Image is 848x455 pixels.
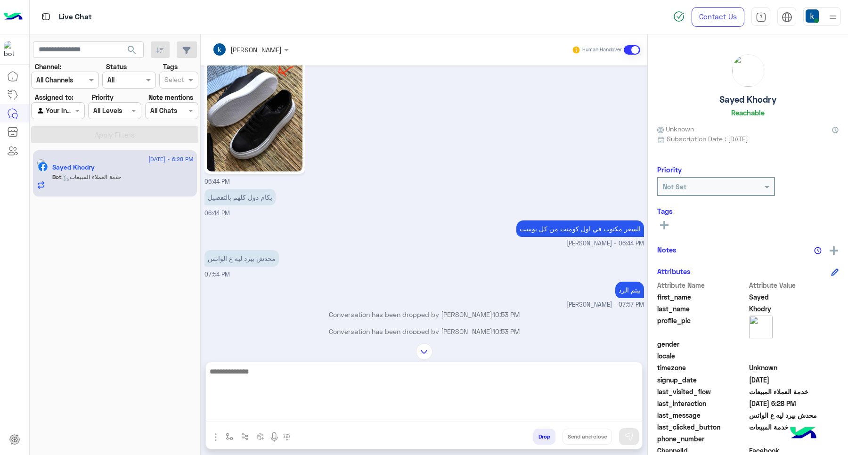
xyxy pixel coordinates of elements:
[667,134,748,144] span: Subscription Date : [DATE]
[416,343,432,360] img: scroll
[148,92,193,102] label: Note mentions
[253,429,269,444] button: create order
[657,422,747,432] span: last_clicked_button
[207,57,303,171] img: 541573209_859729870546353_5837199300473182131_n.jpg
[4,41,21,58] img: 713415422032625
[38,162,48,171] img: Facebook
[40,11,52,23] img: tab
[52,173,61,180] span: Bot
[237,429,253,444] button: Trigger scenario
[806,9,819,23] img: userImage
[657,375,747,385] span: signup_date
[830,246,838,255] img: add
[92,92,114,102] label: Priority
[657,434,747,444] span: phone_number
[749,398,839,408] span: 2025-09-09T15:28:32.104Z
[106,62,127,72] label: Status
[657,387,747,397] span: last_visited_flow
[204,178,230,185] span: 06:44 PM
[582,46,622,54] small: Human Handover
[35,62,61,72] label: Channel:
[657,351,747,361] span: locale
[814,247,822,254] img: notes
[657,410,747,420] span: last_message
[624,432,634,441] img: send message
[657,165,682,174] h6: Priority
[35,92,73,102] label: Assigned to:
[749,316,773,339] img: picture
[749,292,839,302] span: Sayed
[533,429,555,445] button: Drop
[615,282,644,298] p: 8/9/2025, 7:57 PM
[657,316,747,337] span: profile_pic
[732,55,764,87] img: picture
[210,431,221,443] img: send attachment
[241,433,249,440] img: Trigger scenario
[269,431,280,443] img: send voice note
[749,304,839,314] span: Khodry
[37,159,45,167] img: picture
[567,301,644,309] span: [PERSON_NAME] - 07:57 PM
[719,94,776,105] h5: Sayed Khodry
[749,375,839,385] span: 2024-11-03T22:47:24.196Z
[657,398,747,408] span: last_interaction
[492,310,520,318] span: 10:53 PM
[52,163,95,171] h5: Sayed Khodry
[657,304,747,314] span: last_name
[657,267,691,276] h6: Attributes
[657,245,677,254] h6: Notes
[657,207,839,215] h6: Tags
[204,271,230,278] span: 07:54 PM
[148,155,193,163] span: [DATE] - 6:28 PM
[163,62,178,72] label: Tags
[749,422,839,432] span: خدمة المبيعات
[782,12,792,23] img: tab
[657,363,747,373] span: timezone
[749,339,839,349] span: null
[657,124,694,134] span: Unknown
[673,11,685,22] img: spinner
[749,280,839,290] span: Attribute Value
[731,108,765,117] h6: Reachable
[657,280,747,290] span: Attribute Name
[563,429,612,445] button: Send and close
[204,326,644,336] p: Conversation has been dropped by [PERSON_NAME]
[657,292,747,302] span: first_name
[749,351,839,361] span: null
[657,339,747,349] span: gender
[204,309,644,319] p: Conversation has been dropped by [PERSON_NAME]
[257,433,264,440] img: create order
[749,363,839,373] span: Unknown
[163,74,184,87] div: Select
[787,417,820,450] img: hulul-logo.png
[283,433,291,441] img: make a call
[827,11,839,23] img: profile
[226,433,233,440] img: select flow
[204,189,276,205] p: 8/9/2025, 6:44 PM
[751,7,770,27] a: tab
[204,250,279,267] p: 8/9/2025, 7:54 PM
[749,410,839,420] span: محدش بيرد ليه ع الواتس
[31,126,198,143] button: Apply Filters
[59,11,92,24] p: Live Chat
[749,434,839,444] span: null
[567,239,644,248] span: [PERSON_NAME] - 06:44 PM
[222,429,237,444] button: select flow
[692,7,744,27] a: Contact Us
[126,44,138,56] span: search
[204,210,230,217] span: 06:44 PM
[61,173,121,180] span: : خدمة العملاء المبيعات
[492,327,520,335] span: 10:53 PM
[4,7,23,27] img: Logo
[756,12,766,23] img: tab
[749,387,839,397] span: خدمة العملاء المبيعات
[121,41,144,62] button: search
[516,220,644,237] p: 8/9/2025, 6:44 PM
